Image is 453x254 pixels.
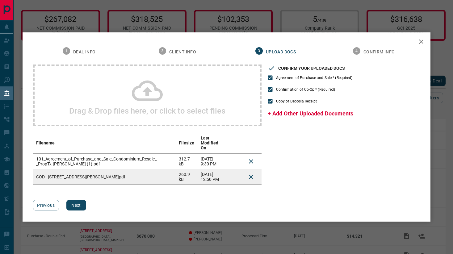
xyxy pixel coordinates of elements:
[33,154,175,169] td: 101_Agreement_of_Purchase_and_Sale_Condominium_Resale_-_PropTx-[PERSON_NAME] (1).pdf
[33,169,175,185] td: COD - [STREET_ADDRESS][PERSON_NAME]pdf
[65,49,67,53] text: 1
[241,132,262,154] th: delete file action column
[176,154,198,169] td: 312.7 kB
[66,200,86,210] button: Next
[33,65,261,126] div: Drag & Drop files here, or click to select files
[268,110,353,117] span: + Add Other Uploaded Documents
[73,49,96,55] span: Deal Info
[225,132,241,154] th: download action column
[176,169,198,185] td: 260.9 kB
[244,154,258,169] button: Delete
[69,106,225,115] h2: Drag & Drop files here, or click to select files
[198,132,225,154] th: Last Modified On
[276,75,353,81] span: Agreement of Purchase and Sale * (Required)
[244,169,258,184] button: Delete
[258,49,260,53] text: 3
[276,98,317,104] span: Copy of Deposit/Receipt
[266,49,296,55] span: Upload Docs
[33,200,59,210] button: Previous
[363,49,395,55] span: Confirm Info
[198,169,225,185] td: [DATE] 12:50 PM
[169,49,196,55] span: Client Info
[176,132,198,154] th: Filesize
[278,66,345,71] h3: CONFIRM YOUR UPLOADED DOCS
[33,132,175,154] th: Filename
[355,49,358,53] text: 4
[161,49,163,53] text: 2
[276,87,335,92] span: Confirmation of Co-Op * (Required)
[198,154,225,169] td: [DATE] 9:30 PM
